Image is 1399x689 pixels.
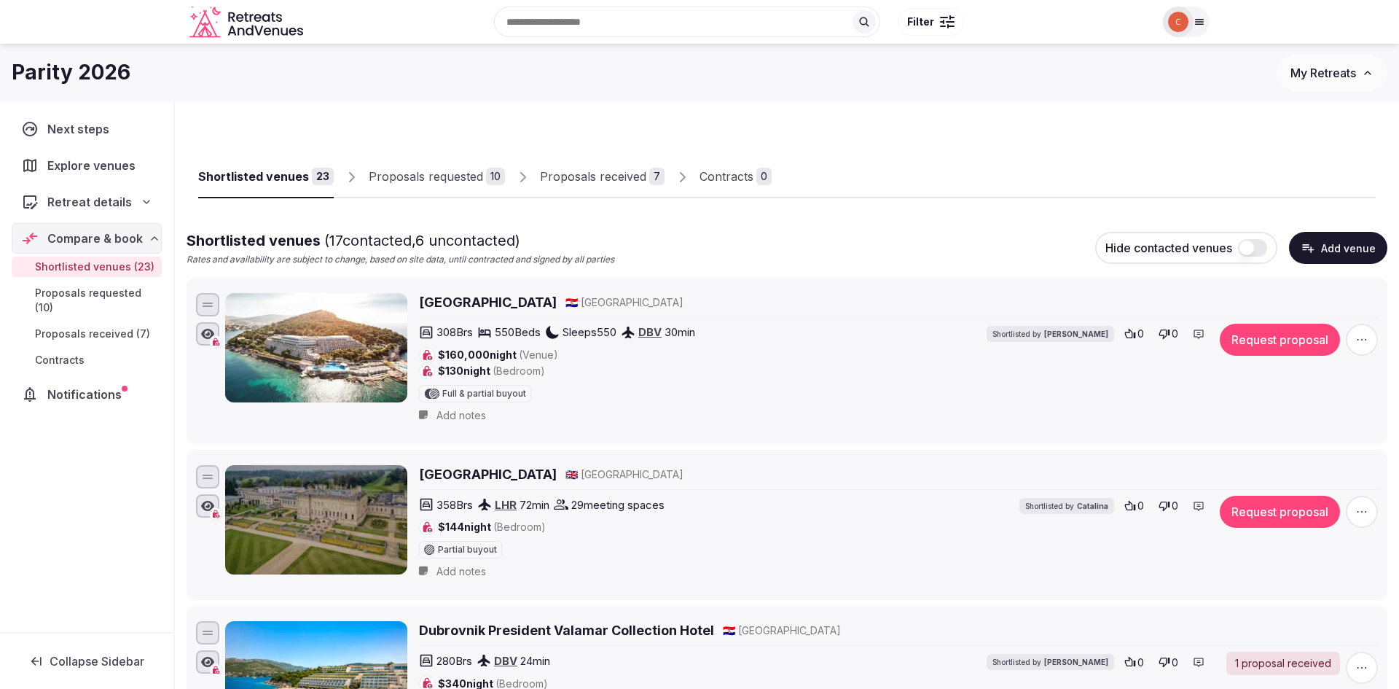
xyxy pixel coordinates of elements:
span: 29 meeting spaces [571,497,665,513]
span: 72 min [520,497,549,513]
a: [GEOGRAPHIC_DATA] [419,465,557,483]
p: Rates and availability are subject to change, based on site data, until contracted and signed by ... [187,254,614,266]
span: ( 17 contacted, 6 uncontacted) [324,232,520,249]
button: Request proposal [1220,324,1340,356]
span: Shortlisted venues (23) [35,260,154,274]
img: Hotel Dubrovnik Palace [225,293,407,402]
div: 10 [486,168,505,185]
span: 0 [1172,499,1178,513]
span: Notifications [47,386,128,403]
span: $130 night [438,364,545,378]
img: Heythrop Park [225,465,407,575]
button: 0 [1120,652,1148,672]
div: Shortlisted venues [198,168,309,185]
a: Shortlisted venues (23) [12,257,162,277]
div: 23 [312,168,334,185]
span: Proposals received (7) [35,327,150,341]
span: [PERSON_NAME] [1044,329,1108,339]
button: Filter [898,8,964,36]
a: [GEOGRAPHIC_DATA] [419,293,557,311]
span: Hide contacted venues [1105,241,1232,255]
span: Proposals requested (10) [35,286,156,315]
a: DBV [638,325,662,339]
div: Shortlisted by [987,654,1114,670]
a: Contracts0 [699,156,772,198]
svg: Retreats and Venues company logo [189,6,306,39]
div: 7 [649,168,665,185]
div: Proposals requested [369,168,483,185]
span: Collapse Sidebar [50,654,144,669]
span: 24 min [520,653,550,669]
span: [GEOGRAPHIC_DATA] [581,295,683,310]
button: 0 [1120,324,1148,344]
a: 1 proposal received [1226,652,1340,675]
span: My Retreats [1290,66,1356,80]
a: Notifications [12,379,162,410]
a: Next steps [12,114,162,144]
span: Contracts [35,353,85,367]
span: 🇬🇧 [565,468,578,480]
a: Proposals received (7) [12,324,162,344]
span: Next steps [47,120,115,138]
button: 0 [1154,324,1183,344]
span: [PERSON_NAME] [1044,657,1108,667]
span: Catalina [1077,501,1108,511]
a: Dubrovnik President Valamar Collection Hotel [419,621,714,639]
span: $144 night [438,520,546,534]
a: LHR [495,498,517,512]
span: Filter [907,15,934,29]
span: 280 Brs [436,653,472,669]
span: [GEOGRAPHIC_DATA] [738,623,841,638]
span: Retreat details [47,193,132,211]
button: 🇭🇷 [565,295,578,310]
span: (Bedroom) [493,521,546,533]
span: Add notes [436,408,486,423]
a: Visit the homepage [189,6,306,39]
span: Partial buyout [438,545,497,554]
div: Shortlisted by [1019,498,1114,514]
span: (Venue) [519,349,558,361]
span: 🇭🇷 [723,624,735,637]
span: 0 [1137,327,1144,341]
span: 0 [1172,655,1178,670]
div: Proposals received [540,168,646,185]
button: 0 [1154,496,1183,516]
a: Proposals received7 [540,156,665,198]
button: 0 [1120,496,1148,516]
span: Compare & book [47,230,143,247]
span: 358 Brs [436,497,473,513]
span: 0 [1172,327,1178,341]
span: Full & partial buyout [442,389,526,398]
button: 🇬🇧 [565,467,578,482]
a: Contracts [12,350,162,370]
span: 🇭🇷 [565,296,578,308]
button: 0 [1154,652,1183,672]
a: DBV [494,654,517,668]
span: 0 [1137,499,1144,513]
span: 308 Brs [436,324,473,340]
a: Proposals requested (10) [12,283,162,318]
span: 30 min [665,324,695,340]
button: My Retreats [1277,55,1387,91]
h1: Parity 2026 [12,58,130,87]
span: Sleeps 550 [563,324,616,340]
a: Proposals requested10 [369,156,505,198]
button: Request proposal [1220,496,1340,528]
a: Shortlisted venues23 [198,156,334,198]
div: Contracts [699,168,753,185]
button: Collapse Sidebar [12,645,162,677]
span: (Bedroom) [493,365,545,377]
span: [GEOGRAPHIC_DATA] [581,467,683,482]
button: 🇭🇷 [723,623,735,638]
img: Catalina [1168,12,1188,32]
span: Shortlisted venues [187,232,520,249]
span: 550 Beds [495,324,541,340]
button: Add venue [1289,232,1387,264]
div: Shortlisted by [987,326,1114,342]
span: 0 [1137,655,1144,670]
span: $160,000 night [438,348,558,362]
